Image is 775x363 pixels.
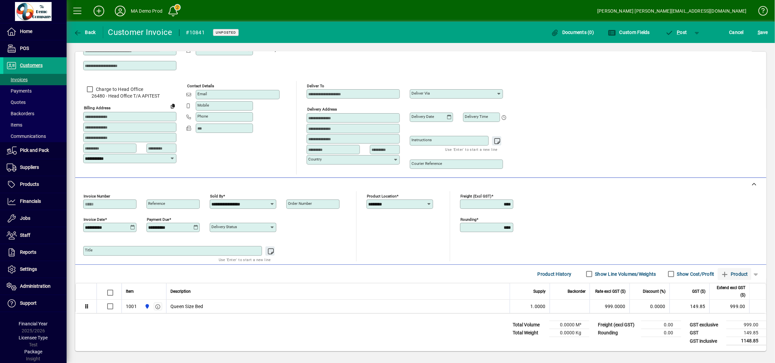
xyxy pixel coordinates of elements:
[3,278,67,295] a: Administration
[20,300,37,306] span: Support
[143,303,150,310] span: Auckland
[721,269,748,279] span: Product
[24,349,42,354] span: Package
[67,26,103,38] app-page-header-button: Back
[3,108,67,119] a: Backorders
[758,30,760,35] span: S
[216,30,236,35] span: Unposted
[7,100,26,105] span: Quotes
[677,30,680,35] span: P
[531,303,546,310] span: 1.0000
[95,86,143,93] label: Charge to Head Office
[186,27,205,38] div: #10841
[88,5,110,17] button: Add
[197,114,208,119] mat-label: Phone
[411,138,432,142] mat-label: Instructions
[460,217,476,222] mat-label: Rounding
[308,157,322,162] mat-label: Country
[509,321,549,329] td: Total Volume
[3,261,67,278] a: Settings
[3,23,67,40] a: Home
[7,111,34,116] span: Backorders
[167,101,178,111] button: Copy to Delivery address
[20,148,49,153] span: Pick and Pack
[20,215,30,221] span: Jobs
[535,268,574,280] button: Product History
[756,26,770,38] button: Save
[726,321,766,329] td: 999.00
[84,194,110,198] mat-label: Invoice number
[606,26,651,38] button: Custom Fields
[641,329,681,337] td: 0.00
[7,77,28,82] span: Invoices
[551,30,594,35] span: Documents (0)
[20,165,39,170] span: Suppliers
[411,114,434,119] mat-label: Delivery date
[411,161,442,166] mat-label: Courier Reference
[3,193,67,210] a: Financials
[753,1,767,23] a: Knowledge Base
[72,26,98,38] button: Back
[728,26,746,38] button: Cancel
[210,194,223,198] mat-label: Sold by
[726,329,766,337] td: 149.85
[3,176,67,193] a: Products
[568,288,586,295] span: Backorder
[170,288,191,295] span: Description
[726,337,766,345] td: 1148.85
[288,201,312,206] mat-label: Order number
[126,288,134,295] span: Item
[460,194,491,198] mat-label: Freight (excl GST)
[595,321,641,329] td: Freight (excl GST)
[85,248,93,252] mat-label: Title
[20,283,51,289] span: Administration
[197,92,207,96] mat-label: Email
[74,30,96,35] span: Back
[630,300,669,313] td: 0.0000
[7,88,32,94] span: Payments
[20,29,32,34] span: Home
[643,288,665,295] span: Discount (%)
[108,27,172,38] div: Customer Invoice
[665,30,687,35] span: ost
[170,303,203,310] span: Queen Size Bed
[19,321,48,326] span: Financial Year
[147,217,169,222] mat-label: Payment due
[445,146,498,153] mat-hint: Use 'Enter' to start a new line
[549,26,596,38] button: Documents (0)
[549,329,589,337] td: 0.0000 Kg
[131,6,162,16] div: MA Demo Prod
[3,295,67,312] a: Support
[641,321,681,329] td: 0.00
[20,181,39,187] span: Products
[549,321,589,329] td: 0.0000 M³
[3,244,67,261] a: Reports
[3,85,67,97] a: Payments
[3,159,67,176] a: Suppliers
[594,271,656,277] label: Show Line Volumes/Weights
[595,329,641,337] td: Rounding
[20,249,36,255] span: Reports
[197,103,209,108] mat-label: Mobile
[729,27,744,38] span: Cancel
[465,114,488,119] mat-label: Delivery time
[110,5,131,17] button: Profile
[83,93,176,100] span: 26480 - Head Office T/A APITEST
[3,97,67,108] a: Quotes
[669,300,709,313] td: 149.85
[20,63,43,68] span: Customers
[686,337,726,345] td: GST inclusive
[686,329,726,337] td: GST
[595,288,626,295] span: Rate excl GST ($)
[126,303,137,310] div: 1001
[594,303,626,310] div: 999.0000
[307,84,324,88] mat-label: Deliver To
[3,210,67,227] a: Jobs
[709,300,749,313] td: 999.00
[211,224,237,229] mat-label: Delivery status
[20,232,30,238] span: Staff
[692,288,705,295] span: GST ($)
[676,271,714,277] label: Show Cost/Profit
[3,74,67,85] a: Invoices
[3,119,67,131] a: Items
